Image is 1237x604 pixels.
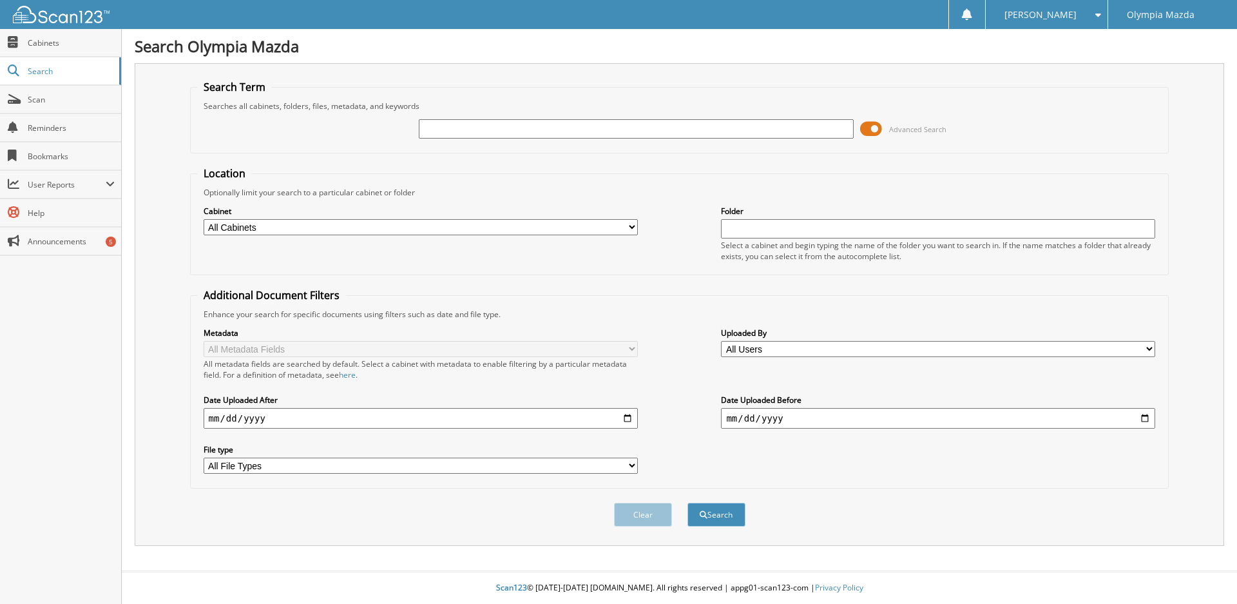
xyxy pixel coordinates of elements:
div: Select a cabinet and begin typing the name of the folder you want to search in. If the name match... [721,240,1155,262]
div: Searches all cabinets, folders, files, metadata, and keywords [197,101,1162,112]
legend: Location [197,166,252,180]
span: Reminders [28,122,115,133]
legend: Search Term [197,80,272,94]
label: Uploaded By [721,327,1155,338]
label: Folder [721,206,1155,217]
span: Scan [28,94,115,105]
label: Cabinet [204,206,638,217]
input: start [204,408,638,429]
button: Search [687,503,745,527]
label: File type [204,444,638,455]
span: Search [28,66,113,77]
span: Olympia Mazda [1127,11,1194,19]
span: [PERSON_NAME] [1004,11,1077,19]
button: Clear [614,503,672,527]
a: here [339,369,356,380]
div: Enhance your search for specific documents using filters such as date and file type. [197,309,1162,320]
div: All metadata fields are searched by default. Select a cabinet with metadata to enable filtering b... [204,358,638,380]
div: Optionally limit your search to a particular cabinet or folder [197,187,1162,198]
h1: Search Olympia Mazda [135,35,1224,57]
span: User Reports [28,179,106,190]
span: Advanced Search [889,124,946,134]
div: 5 [106,237,116,247]
span: Cabinets [28,37,115,48]
span: Bookmarks [28,151,115,162]
legend: Additional Document Filters [197,288,346,302]
div: © [DATE]-[DATE] [DOMAIN_NAME]. All rights reserved | appg01-scan123-com | [122,572,1237,604]
span: Announcements [28,236,115,247]
img: scan123-logo-white.svg [13,6,110,23]
label: Metadata [204,327,638,338]
label: Date Uploaded After [204,395,638,405]
a: Privacy Policy [815,582,863,593]
iframe: Chat Widget [1173,542,1237,604]
span: Scan123 [496,582,527,593]
span: Help [28,208,115,219]
label: Date Uploaded Before [721,395,1155,405]
input: end [721,408,1155,429]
